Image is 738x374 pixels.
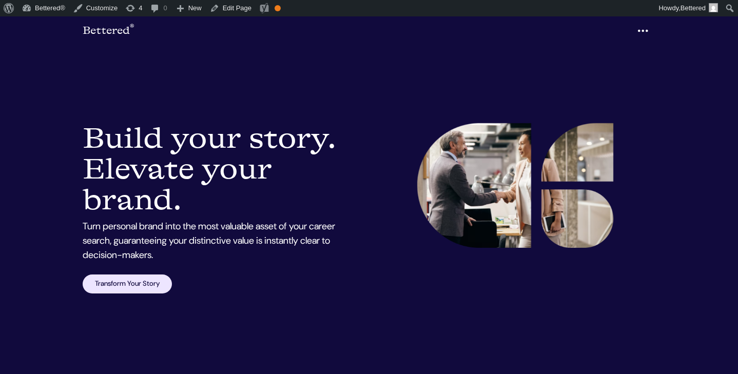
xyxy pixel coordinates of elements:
[83,21,134,41] a: Bettered®
[681,4,706,12] span: Bettered
[83,123,363,216] h1: Build your story. Elevate your brand.
[83,274,172,293] a: Transform Your Story
[130,24,134,32] sup: ®
[417,123,613,248] img: linkedin-makeover
[83,220,363,262] p: Turn personal brand into the most valuable asset of your career search, guaranteeing your distinc...
[275,5,281,11] div: OK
